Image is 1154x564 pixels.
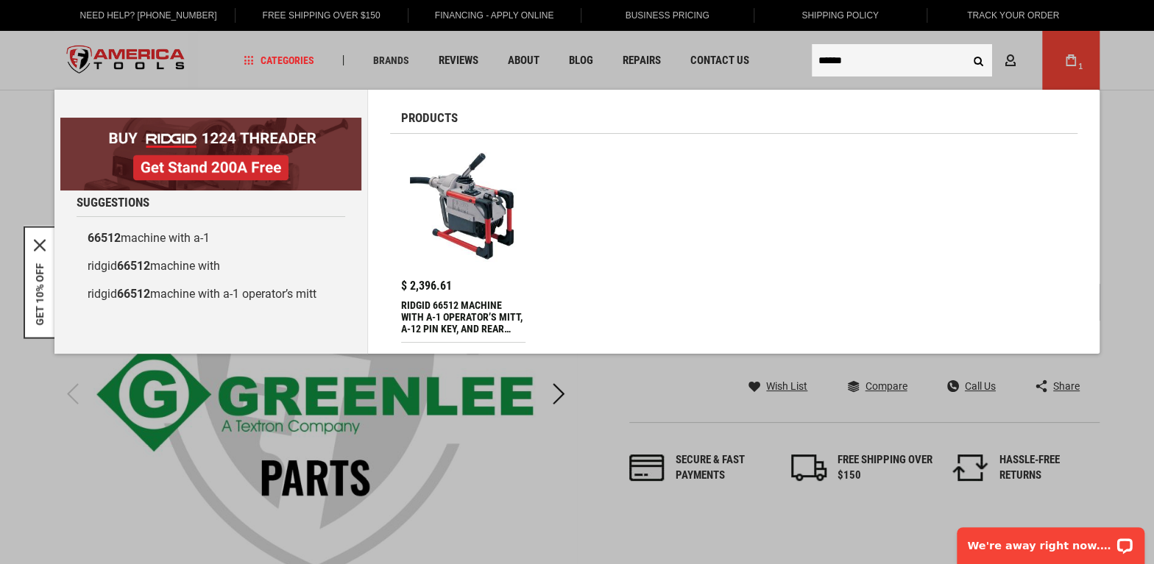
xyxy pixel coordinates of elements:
span: Products [401,112,458,124]
span: Categories [244,55,314,65]
span: $ 2,396.61 [401,280,452,292]
iframe: LiveChat chat widget [947,518,1154,564]
div: RIDGID 66512 MACHINE WITH A-1 OPERATOR’S MITT, A-12 PIN KEY, AND REAR GUIDE HOSE [401,299,525,335]
svg: close icon [34,239,46,251]
a: ridgid66512machine with [77,252,345,280]
a: Brands [367,51,416,71]
a: 66512machine with a-1 [77,224,345,252]
b: 66512 [88,231,121,245]
a: Categories [237,51,321,71]
span: Brands [373,55,409,65]
a: RIDGID 66512 MACHINE WITH A-1 OPERATOR’S MITT, A-12 PIN KEY, AND REAR GUIDE HOSE $ 2,396.61 RIDGI... [401,145,525,342]
button: Close [34,239,46,251]
b: 66512 [117,259,150,273]
a: ridgid66512machine with a-1 operator’s mitt [77,280,345,308]
button: Search [964,46,992,74]
img: RIDGID 66512 MACHINE WITH A-1 OPERATOR’S MITT, A-12 PIN KEY, AND REAR GUIDE HOSE [408,152,518,262]
span: Suggestions [77,196,149,209]
b: 66512 [117,287,150,301]
button: GET 10% OFF [34,263,46,325]
img: BOGO: Buy RIDGID® 1224 Threader, Get Stand 200A Free! [60,118,361,190]
a: BOGO: Buy RIDGID® 1224 Threader, Get Stand 200A Free! [60,118,361,129]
